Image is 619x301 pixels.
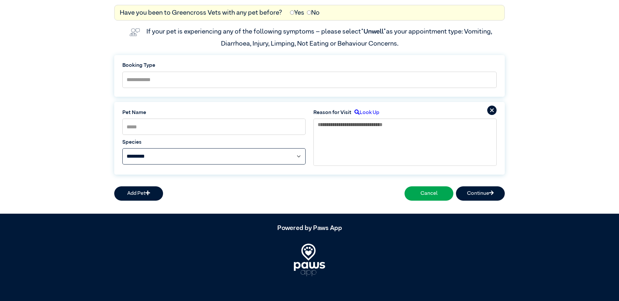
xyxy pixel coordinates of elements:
[127,26,143,39] img: vet
[122,109,306,117] label: Pet Name
[290,10,294,15] input: Yes
[114,224,505,232] h5: Powered by Paws App
[290,8,304,18] label: Yes
[294,244,325,276] img: PawsApp
[122,138,306,146] label: Species
[307,8,320,18] label: No
[146,28,493,47] label: If your pet is experiencing any of the following symptoms – please select as your appointment typ...
[351,109,379,117] label: Look Up
[122,62,497,69] label: Booking Type
[307,10,311,15] input: No
[313,109,351,117] label: Reason for Visit
[120,8,282,18] label: Have you been to Greencross Vets with any pet before?
[405,186,453,201] button: Cancel
[456,186,505,201] button: Continue
[114,186,163,201] button: Add Pet
[361,28,386,35] span: “Unwell”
